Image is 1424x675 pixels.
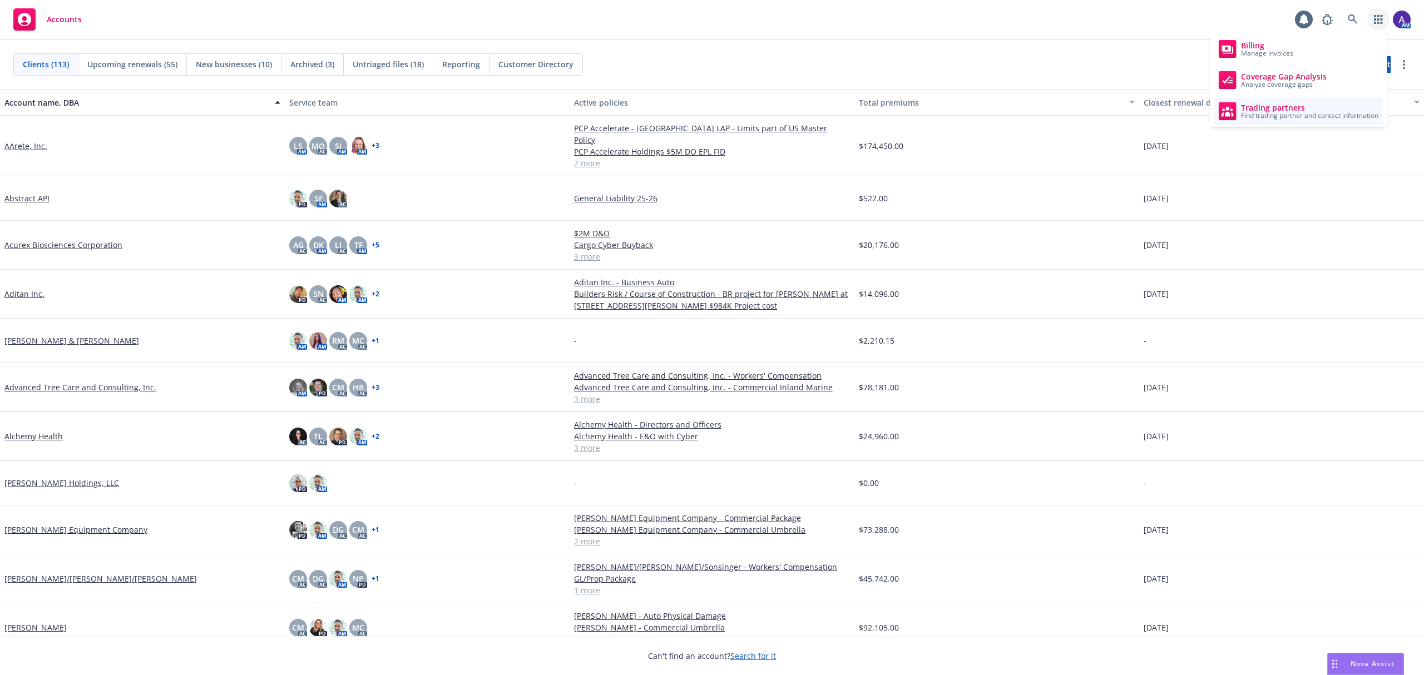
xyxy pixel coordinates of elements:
a: AArete, Inc. [4,140,47,152]
a: + 3 [372,384,379,391]
div: Closest renewal date [1144,97,1407,108]
span: [DATE] [1144,192,1169,204]
a: Search [1342,8,1364,31]
a: Cargo Cyber Buyback [574,239,850,251]
span: Untriaged files (18) [353,58,424,70]
div: Total premiums [859,97,1123,108]
span: Customer Directory [498,58,573,70]
span: - [1144,477,1146,489]
a: Alchemy Health - Directors and Officers [574,419,850,430]
a: Advanced Tree Care and Consulting, Inc. - Commercial Inland Marine [574,381,850,393]
img: photo [289,332,307,350]
span: CM [292,622,304,633]
a: [PERSON_NAME] Equipment Company [4,524,147,535]
a: + 5 [372,242,379,249]
span: [DATE] [1144,430,1169,442]
a: Acurex Biosciences Corporation [4,239,122,251]
span: Nova Assist [1351,659,1395,668]
a: 3 more [574,442,850,454]
span: [DATE] [1144,288,1169,300]
a: Report a Bug [1316,8,1338,31]
span: Reporting [442,58,480,70]
img: photo [349,137,367,155]
span: HB [353,381,364,393]
span: Manage invoices [1241,50,1293,57]
img: photo [309,332,327,350]
span: - [574,477,577,489]
a: + 2 [372,291,379,297]
span: MQ [311,140,325,152]
a: 2 more [574,157,850,169]
img: photo [289,379,307,396]
span: AG [293,239,304,251]
span: Billing [1241,41,1293,50]
span: Archived (3) [290,58,334,70]
a: 4 more [574,633,850,645]
a: GL/Prop Package [574,573,850,584]
a: more [1397,58,1411,71]
span: [DATE] [1144,381,1169,393]
span: $92,105.00 [859,622,899,633]
img: photo [349,285,367,303]
span: $78,181.00 [859,381,899,393]
div: Drag to move [1328,653,1342,674]
a: Builders Risk / Course of Construction - BR project for [PERSON_NAME] at [STREET_ADDRESS][PERSON_... [574,288,850,311]
a: [PERSON_NAME] [4,622,67,633]
a: + 2 [372,433,379,440]
img: photo [329,619,347,637]
a: [PERSON_NAME]/[PERSON_NAME]/[PERSON_NAME] [4,573,197,584]
img: photo [289,428,307,445]
a: Trading partners [1214,98,1383,125]
a: [PERSON_NAME] Equipment Company - Commercial Package [574,512,850,524]
img: photo [349,428,367,445]
span: [DATE] [1144,140,1169,152]
a: 1 more [574,584,850,596]
span: DG [313,573,324,584]
a: 3 more [574,251,850,262]
span: TL [314,430,323,442]
span: DK [313,239,324,251]
span: CM [352,524,364,535]
span: Accounts [47,15,82,24]
a: [PERSON_NAME]/[PERSON_NAME]/Sonsinger - Workers' Compensation [574,561,850,573]
a: Abstract API [4,192,50,204]
span: [DATE] [1144,573,1169,584]
button: Total premiums [854,89,1139,116]
div: Service team [289,97,565,108]
a: Advanced Tree Care and Consulting, Inc. - Workers' Compensation [574,370,850,381]
button: Nova Assist [1327,653,1404,675]
span: - [1144,335,1146,346]
img: photo [289,474,307,492]
span: [DATE] [1144,524,1169,535]
span: $522.00 [859,192,888,204]
span: Find trading partner and contact information [1241,112,1378,119]
span: $14,096.00 [859,288,899,300]
a: Alchemy Health - E&O with Cyber [574,430,850,442]
img: photo [309,379,327,396]
span: Upcoming renewals (55) [87,58,177,70]
img: photo [309,619,327,637]
img: photo [289,521,307,539]
a: [PERSON_NAME] Equipment Company - Commercial Umbrella [574,524,850,535]
span: TF [354,239,363,251]
span: [DATE] [1144,239,1169,251]
a: Coverage Gap Analysis [1214,67,1383,93]
a: Search for it [730,651,776,661]
a: Advanced Tree Care and Consulting, Inc. [4,381,156,393]
button: Closest renewal date [1139,89,1424,116]
span: $0.00 [859,477,879,489]
span: [DATE] [1144,622,1169,633]
span: $73,288.00 [859,524,899,535]
a: Aditan Inc. - Business Auto [574,276,850,288]
span: RM [332,335,344,346]
a: $2M D&O [574,227,850,239]
span: MC [352,622,364,633]
a: [PERSON_NAME] & [PERSON_NAME] [4,335,139,346]
div: Active policies [574,97,850,108]
a: PCP Accelerate Holdings $5M DO EPL FID [574,146,850,157]
a: + 3 [372,142,379,149]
